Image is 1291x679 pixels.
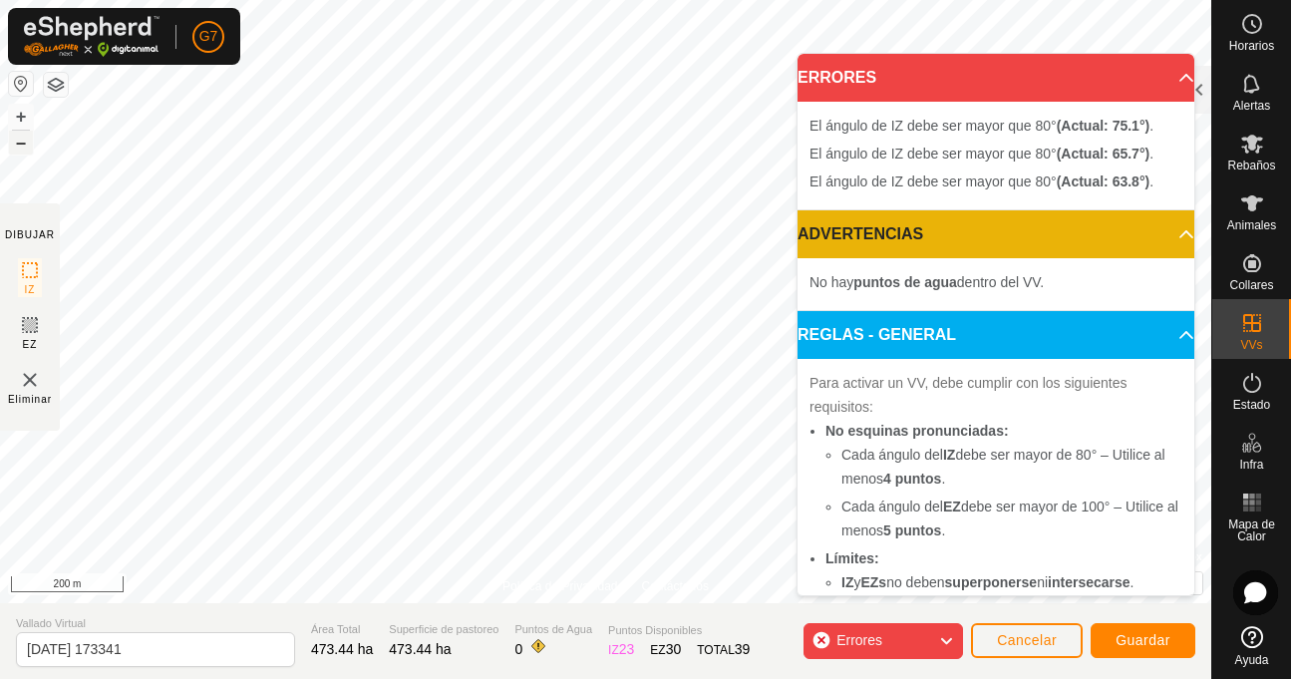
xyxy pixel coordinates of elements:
span: Ayuda [1235,654,1269,666]
span: Errores [836,632,882,648]
b: IZ [841,574,853,590]
a: Contáctenos [642,577,709,595]
button: + [9,105,33,129]
b: IZ [943,447,955,463]
b: (Actual: 65.7°) [1057,146,1150,162]
span: G7 [199,26,218,47]
button: Cancelar [971,623,1083,658]
button: Capas del Mapa [44,73,68,97]
b: EZ [943,499,961,514]
b: 4 puntos [883,471,941,487]
p-accordion-content: ADVERTENCIAS [798,258,1194,310]
button: Guardar [1091,623,1195,658]
button: – [9,131,33,155]
span: Puntos Disponibles [608,622,750,639]
span: ERRORES [798,66,876,90]
span: 0 [514,641,522,657]
span: Horarios [1229,40,1274,52]
span: 473.44 ha [311,641,373,657]
li: y no deben ni . [841,570,1182,594]
b: (Actual: 63.8°) [1057,173,1150,189]
b: intersecarse [1048,574,1130,590]
span: El ángulo de IZ debe ser mayor que 80° . [809,118,1153,134]
span: Rebaños [1227,160,1275,171]
div: TOTAL [697,639,750,660]
span: El ángulo de IZ debe ser mayor que 80° . [809,173,1153,189]
a: Política de Privacidad [502,577,617,595]
img: VV [18,368,42,392]
span: Eliminar [8,392,52,407]
span: 23 [619,641,635,657]
span: Cancelar [997,632,1057,648]
span: ADVERTENCIAS [798,222,923,246]
span: Puntos de Agua [514,621,592,638]
span: 30 [666,641,682,657]
b: No esquinas pronunciadas: [825,423,1009,439]
div: DIBUJAR [5,227,55,242]
p-accordion-header: REGLAS - GENERAL [798,311,1194,359]
span: 473.44 ha [389,641,451,657]
span: IZ [25,282,36,297]
span: Vallado Virtual [16,615,295,632]
p-accordion-content: ERRORES [798,102,1194,209]
span: Mapa de Calor [1217,518,1286,542]
li: Cada ángulo del debe ser mayor de 80° – Utilice al menos . [841,443,1182,491]
span: Para activar un VV, debe cumplir con los siguientes requisitos: [809,375,1128,415]
span: 39 [735,641,751,657]
span: No hay dentro del VV. [809,274,1044,290]
span: REGLAS - GENERAL [798,323,956,347]
b: (Actual: 75.1°) [1057,118,1150,134]
b: superponerse [945,574,1038,590]
p-accordion-header: ADVERTENCIAS [798,210,1194,258]
div: EZ [650,639,681,660]
span: Infra [1239,459,1263,471]
b: puntos de agua [853,274,956,290]
span: Animales [1227,219,1276,231]
span: Superficie de pastoreo [389,621,498,638]
span: Guardar [1116,632,1170,648]
img: Logo Gallagher [24,16,160,57]
span: Alertas [1233,100,1270,112]
span: Área Total [311,621,373,638]
span: Collares [1229,279,1273,291]
span: Estado [1233,399,1270,411]
span: VVs [1240,339,1262,351]
span: EZ [23,337,38,352]
b: EZs [860,574,886,590]
b: 5 puntos [883,522,941,538]
a: Ayuda [1212,618,1291,674]
p-accordion-header: ERRORES [798,54,1194,102]
b: Límites: [825,550,879,566]
button: Restablecer Mapa [9,72,33,96]
div: IZ [608,639,634,660]
span: El ángulo de IZ debe ser mayor que 80° . [809,146,1153,162]
li: Cada ángulo del debe ser mayor de 100° – Utilice al menos . [841,495,1182,542]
